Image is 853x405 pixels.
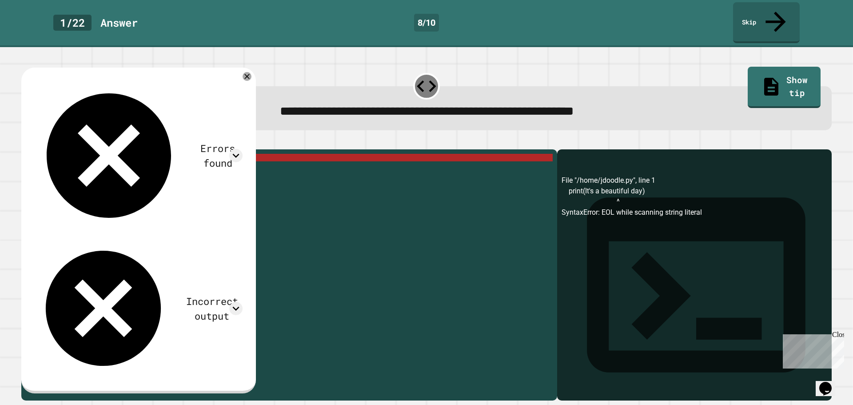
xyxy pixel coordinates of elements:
[4,4,61,56] div: Chat with us now!Close
[100,15,138,31] div: Answer
[748,67,820,108] a: Show tip
[53,15,92,31] div: 1 / 22
[181,294,243,323] div: Incorrect output
[562,175,827,401] div: File "/home/jdoodle.py", line 1 print(It's a beautiful day) ^ SyntaxError: EOL while scanning str...
[733,2,800,43] a: Skip
[414,14,439,32] div: 8 / 10
[193,141,243,170] div: Errors found
[779,331,844,369] iframe: chat widget
[816,369,844,396] iframe: chat widget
